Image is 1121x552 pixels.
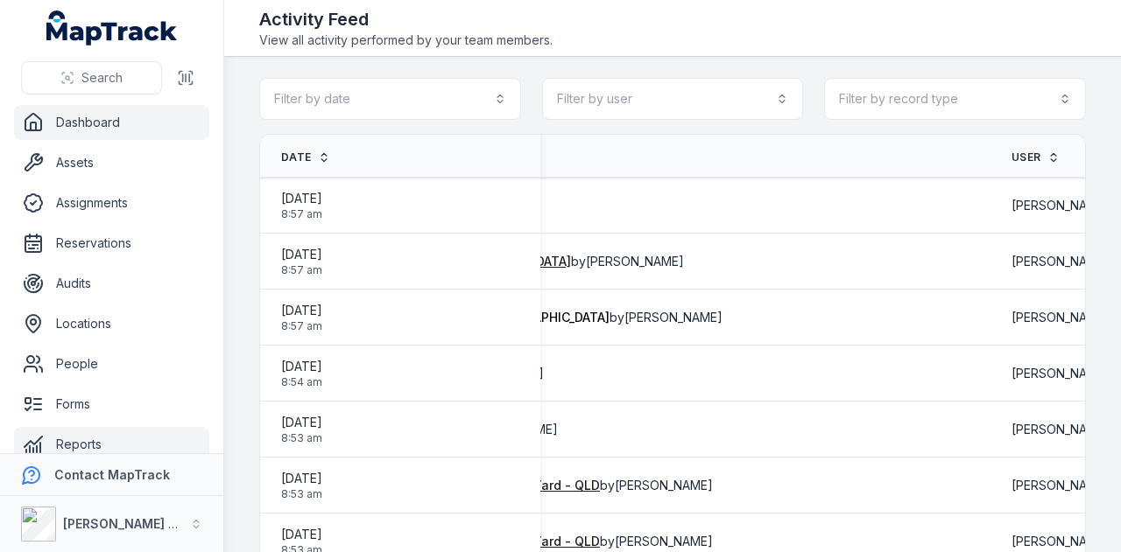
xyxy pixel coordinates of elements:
h2: Activity Feed [259,7,553,31]
span: Date [281,150,311,164]
span: [DATE] [281,358,322,375]
a: Assignments [14,185,209,220]
span: User [1012,150,1040,164]
span: [DATE] [281,414,322,431]
time: 04/09/2025, 8:53:43 am [281,414,322,445]
time: 04/09/2025, 8:54:56 am [281,358,322,389]
button: Filter by record type [824,78,1086,120]
span: 8:57 am [281,207,322,221]
time: 04/09/2025, 8:57:59 am [281,246,322,277]
span: [DATE] [281,302,322,319]
a: Reservations [14,226,209,261]
span: [PERSON_NAME] [1012,477,1110,494]
span: Search [81,69,123,87]
span: View all activity performed by your team members. [259,31,553,49]
span: [DATE] [281,246,322,263]
strong: Contact MapTrack [54,467,170,482]
time: 04/09/2025, 8:53:43 am [281,470,322,501]
strong: [PERSON_NAME] Group [63,516,207,531]
button: Filter by date [259,78,521,120]
a: Locations [14,306,209,341]
span: [PERSON_NAME] [1012,309,1110,326]
a: MapTrack [46,10,178,45]
span: [DATE] [281,526,322,543]
span: [PERSON_NAME] [1012,533,1110,550]
span: 8:57 am [281,263,322,277]
a: Audits [14,266,209,301]
a: Assets [14,145,209,180]
a: Forms [14,387,209,422]
a: Reports [14,427,209,462]
span: [PERSON_NAME] [1012,253,1110,270]
span: [DATE] [281,190,322,207]
span: 8:53 am [281,431,322,445]
button: Search [21,61,162,94]
a: Date [281,150,330,164]
span: [PERSON_NAME] [1012,365,1110,382]
a: People [14,346,209,381]
span: 8:57 am [281,319,322,333]
span: 8:53 am [281,487,322,501]
span: [PERSON_NAME] [1012,421,1110,438]
span: 8:54 am [281,375,322,389]
time: 04/09/2025, 8:57:59 am [281,190,322,221]
span: [DATE] [281,470,322,487]
span: [PERSON_NAME] [1012,197,1110,214]
time: 04/09/2025, 8:57:59 am [281,302,322,333]
a: User [1012,150,1060,164]
button: Filter by user [542,78,804,120]
a: Dashboard [14,105,209,140]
